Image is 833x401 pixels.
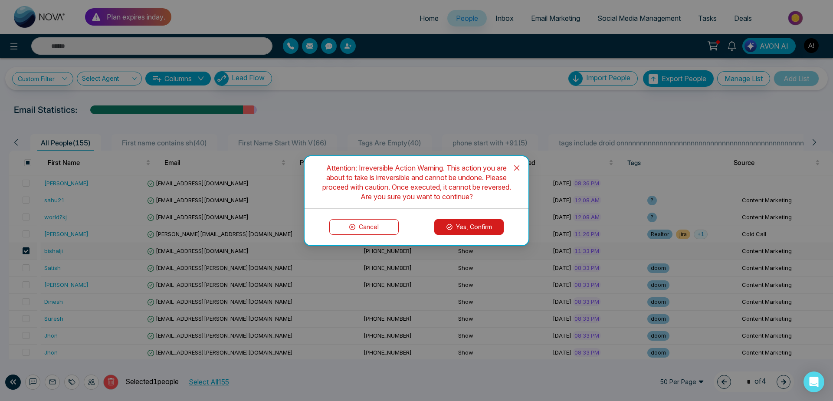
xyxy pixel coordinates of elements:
[513,164,520,171] span: close
[505,156,528,180] button: Close
[803,371,824,392] div: Open Intercom Messenger
[329,219,399,235] button: Cancel
[434,219,504,235] button: Yes, Confirm
[315,163,518,201] div: Attention: Irreversible Action Warning. This action you are about to take is irreversible and can...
